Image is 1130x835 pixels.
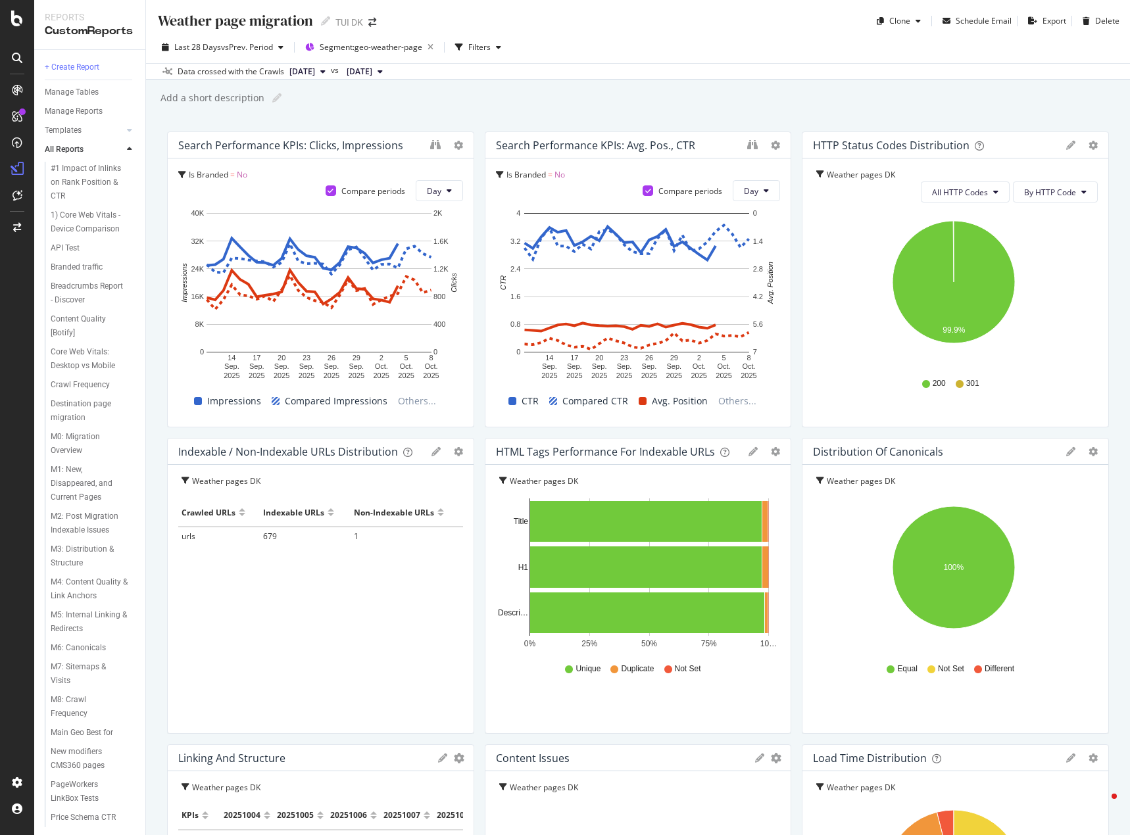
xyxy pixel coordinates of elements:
[510,265,520,273] text: 2.4
[51,260,103,274] div: Branded traffic
[921,181,1010,203] button: All HTTP Codes
[182,805,199,826] div: KPIs
[516,348,520,356] text: 0
[429,354,433,362] text: 8
[827,475,905,488] div: Weather pages DK
[328,354,335,362] text: 26
[237,169,247,180] span: No
[182,531,195,542] span: urls
[51,378,136,392] a: Crawl Frequency
[51,430,124,458] div: M0: Migration Overview
[499,275,507,291] text: CTR
[498,608,528,617] text: Descri…
[200,348,204,356] text: 0
[433,293,445,300] text: 800
[51,778,136,805] a: PageWorkers LinkBox Tests
[393,393,441,409] span: Others...
[416,180,463,201] button: Day
[423,371,439,379] text: 2025
[249,362,264,370] text: Sep.
[368,18,376,27] div: arrow-right-arrow-left
[192,475,270,488] div: Weather pages DK
[752,237,762,245] text: 1.4
[330,805,367,826] div: 20251006
[45,24,135,39] div: CustomReports
[621,663,654,675] span: Duplicate
[51,345,128,373] div: Core Web Vitals: Desktop vs Mobile
[722,354,725,362] text: 5
[692,362,705,370] text: Oct.
[299,362,314,370] text: Sep.
[51,608,127,636] div: M5: Internal Linking & Redirects
[691,371,706,379] text: 2025
[813,752,927,765] div: Load Time Distribution
[542,362,557,370] text: Sep.
[51,463,136,504] a: M1: New, Disappeared, and Current Pages
[566,371,582,379] text: 2025
[554,169,565,180] span: No
[178,752,285,765] div: Linking and Structure
[195,320,205,328] text: 8K
[1024,187,1076,198] span: By HTTP Code
[45,60,99,74] div: + Create Report
[985,663,1014,675] span: Different
[616,371,631,379] text: 2025
[570,354,578,362] text: 17
[178,206,460,381] svg: A chart.
[51,641,106,655] div: M6: Canonicals
[496,752,570,765] div: Content Issues
[178,139,403,152] div: Search Performance KPIs: Clicks, Impressions
[747,354,750,362] text: 8
[760,639,776,648] text: 10…
[516,209,520,217] text: 4
[51,241,80,255] div: API Test
[641,362,656,370] text: Sep.
[581,639,597,648] text: 25%
[943,325,966,335] text: 99.9%
[272,93,282,103] i: Edit report name
[45,105,103,118] div: Manage Reports
[430,139,441,150] div: binoculars
[813,139,970,152] div: HTTP Status Codes Distribution
[167,438,474,734] div: Indexable / Non-Indexable URLs DistributiongeargearWeather pages DKCrawled URLsIndexable URLsNon-...
[299,371,314,379] text: 2025
[937,11,1012,32] button: Schedule Email
[341,185,405,197] div: Compare periods
[383,805,420,826] div: 20251007
[253,354,260,362] text: 17
[51,279,127,307] div: Breadcrumbs Report - Discover
[51,345,136,373] a: Core Web Vitals: Desktop vs Mobile
[274,362,289,370] text: Sep.
[354,502,434,523] div: Non-Indexable URLs
[45,11,135,24] div: Reports
[51,162,136,203] a: #1 Impact of Inlinks on Rank Position & CTR
[576,663,601,675] span: Unique
[354,531,358,542] span: 1
[496,206,777,381] div: A chart.
[45,124,123,137] a: Templates
[51,745,136,773] a: New modifiers CMS360 pages
[191,237,204,245] text: 32K
[45,143,84,156] div: All Reports
[51,430,136,458] a: M0: Migration Overview
[192,782,270,801] div: Weather pages DK
[321,16,330,26] i: Edit report name
[641,639,657,648] text: 50%
[51,510,136,537] a: M2: Post Migration Indexable Issues
[228,354,235,362] text: 14
[45,85,99,99] div: Manage Tables
[872,11,926,32] button: Clone
[398,371,414,379] text: 2025
[658,185,722,197] div: Compare periods
[51,575,136,603] a: M4: Content Quality & Link Anchors
[224,805,260,826] div: 20251004
[405,354,408,362] text: 5
[513,517,528,527] text: Title
[263,502,324,523] div: Indexable URLs
[454,447,463,456] div: gear
[433,265,449,273] text: 1.2K
[752,293,762,300] text: 4.2
[1013,181,1098,203] button: By HTTP Code
[347,66,372,78] span: 2025 Aug. 13th
[1089,447,1098,456] div: gear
